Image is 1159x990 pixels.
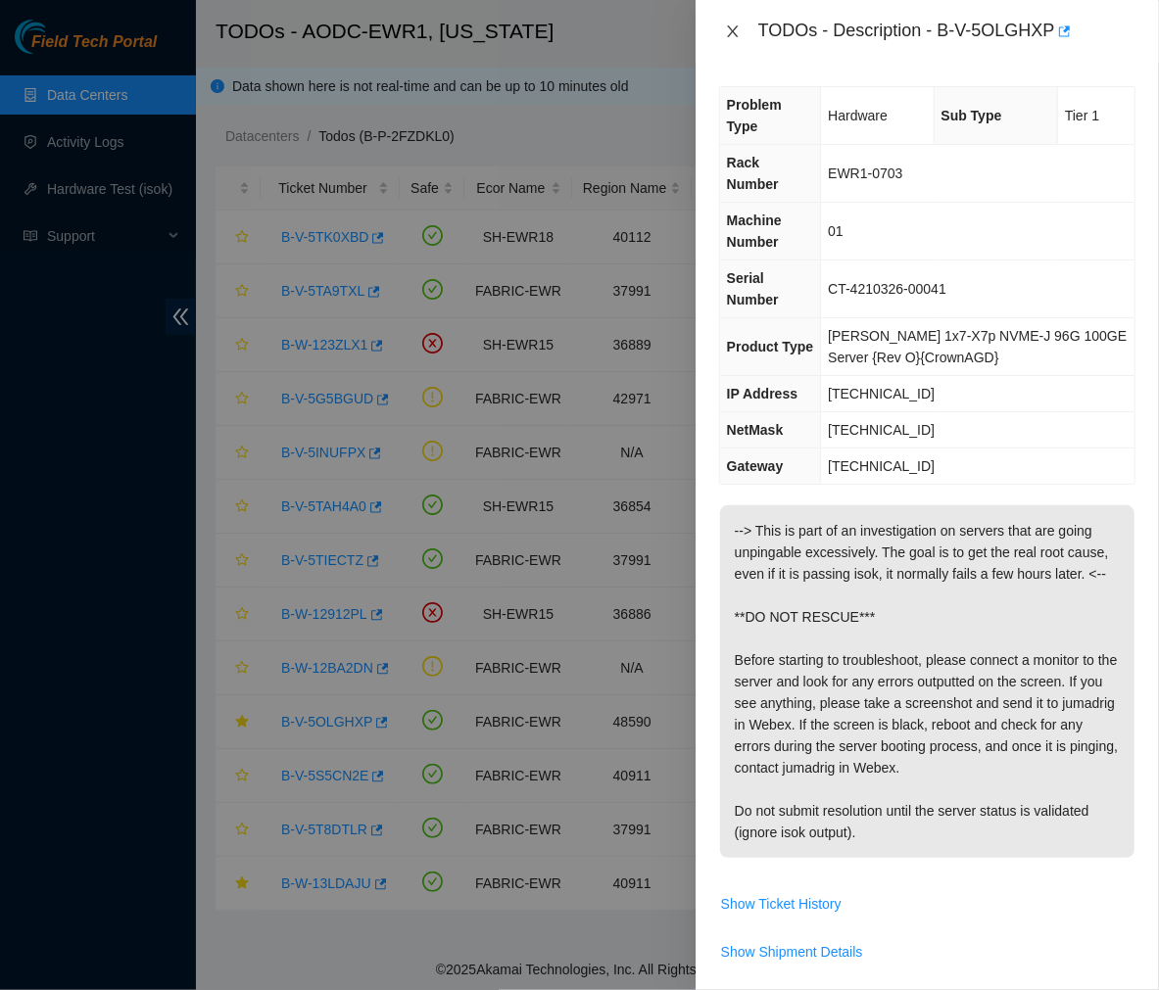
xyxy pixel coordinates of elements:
[1065,108,1099,123] span: Tier 1
[727,339,813,354] span: Product Type
[720,505,1135,858] p: --> This is part of an investigation on servers that are going unpingable excessively. The goal i...
[828,458,935,474] span: [TECHNICAL_ID]
[828,165,902,181] span: EWR1-0703
[719,23,747,41] button: Close
[828,108,888,123] span: Hardware
[828,281,946,297] span: CT-4210326-00041
[721,893,842,915] span: Show Ticket History
[721,941,863,963] span: Show Shipment Details
[725,24,741,39] span: close
[828,422,935,438] span: [TECHNICAL_ID]
[727,212,782,250] span: Machine Number
[828,386,935,401] span: [TECHNICAL_ID]
[720,936,864,967] button: Show Shipment Details
[727,386,797,401] span: IP Address
[828,328,1127,365] span: [PERSON_NAME] 1x7-X7p NVME-J 96G 100GE Server {Rev O}{CrownAGD}
[720,888,843,919] button: Show Ticket History
[727,155,779,192] span: Rack Number
[727,270,779,307] span: Serial Number
[942,108,1002,123] span: Sub Type
[727,422,784,438] span: NetMask
[828,223,844,239] span: 01
[758,16,1135,47] div: TODOs - Description - B-V-5OLGHXP
[727,458,784,474] span: Gateway
[727,97,782,134] span: Problem Type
